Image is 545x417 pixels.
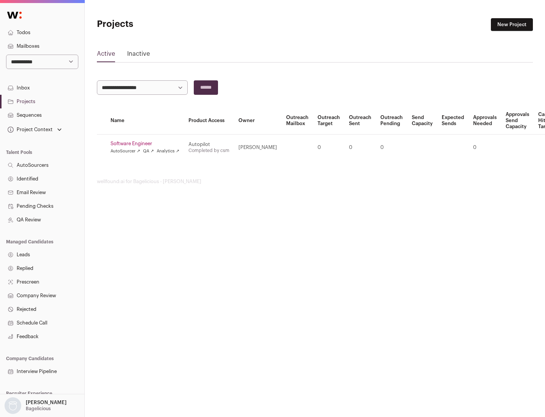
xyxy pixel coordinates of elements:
[376,107,407,135] th: Outreach Pending
[157,148,179,154] a: Analytics ↗
[97,49,115,61] a: Active
[26,406,51,412] p: Bagelicious
[188,148,229,153] a: Completed by csm
[97,179,533,185] footer: wellfound:ai for Bagelicious - [PERSON_NAME]
[143,148,154,154] a: QA ↗
[344,107,376,135] th: Outreach Sent
[106,107,184,135] th: Name
[184,107,234,135] th: Product Access
[6,127,53,133] div: Project Context
[111,141,179,147] a: Software Engineer
[491,18,533,31] a: New Project
[407,107,437,135] th: Send Capacity
[3,8,26,23] img: Wellfound
[313,107,344,135] th: Outreach Target
[97,18,242,30] h1: Projects
[469,107,501,135] th: Approvals Needed
[437,107,469,135] th: Expected Sends
[376,135,407,161] td: 0
[26,400,67,406] p: [PERSON_NAME]
[127,49,150,61] a: Inactive
[282,107,313,135] th: Outreach Mailbox
[501,107,534,135] th: Approvals Send Capacity
[188,141,229,147] div: Autopilot
[5,397,21,414] img: nopic.png
[234,107,282,135] th: Owner
[313,135,344,161] td: 0
[344,135,376,161] td: 0
[234,135,282,161] td: [PERSON_NAME]
[469,135,501,161] td: 0
[3,397,68,414] button: Open dropdown
[6,124,63,135] button: Open dropdown
[111,148,140,154] a: AutoSourcer ↗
